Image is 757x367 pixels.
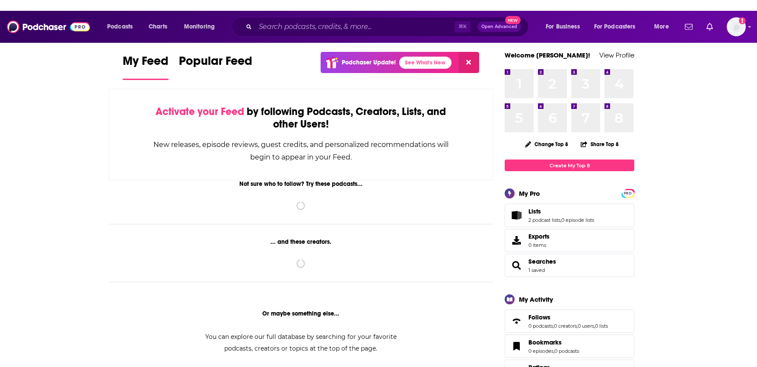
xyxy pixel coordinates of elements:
span: , [553,323,554,329]
a: Searches [528,258,556,265]
a: Follows [508,315,525,327]
span: Open Advanced [481,25,517,29]
span: More [654,21,669,33]
p: Podchaser Update! [342,59,396,66]
span: ⌘ K [455,21,471,32]
button: Share Top 8 [580,136,619,153]
a: 1 saved [528,267,545,273]
div: Search podcasts, credits, & more... [240,17,537,37]
a: My Feed [123,54,169,80]
span: Lists [505,204,634,227]
span: Monitoring [184,21,215,33]
span: Searches [505,254,634,277]
a: 0 lists [595,323,608,329]
a: Follows [528,313,608,321]
span: Exports [528,233,550,240]
span: , [560,217,561,223]
a: Bookmarks [528,338,579,346]
button: Change Top 8 [520,139,573,150]
span: PRO [623,190,633,197]
span: New [505,16,521,24]
span: , [594,323,595,329]
a: 0 creators [554,323,577,329]
a: Bookmarks [508,340,525,352]
a: 0 podcasts [528,323,553,329]
span: Popular Feed [179,54,252,73]
a: Welcome [PERSON_NAME]! [505,51,590,59]
a: 2 podcast lists [528,217,560,223]
a: Lists [508,209,525,221]
span: , [553,348,554,354]
div: My Activity [519,295,553,303]
span: Lists [528,207,541,215]
a: See What's New [399,57,452,69]
div: ... and these creators. [109,238,493,246]
input: Search podcasts, credits, & more... [255,20,455,34]
a: Exports [505,229,634,252]
span: Exports [508,234,525,246]
button: open menu [648,20,680,34]
a: 0 episodes [528,348,553,354]
span: Follows [505,310,634,333]
button: open menu [588,20,648,34]
span: 0 items [528,242,550,248]
div: Not sure who to follow? Try these podcasts... [109,180,493,188]
span: Bookmarks [505,335,634,358]
div: New releases, episode reviews, guest credits, and personalized recommendations will begin to appe... [153,138,449,163]
span: For Podcasters [594,21,636,33]
a: Popular Feed [179,54,252,80]
span: , [577,323,578,329]
img: Podchaser - Follow, Share and Rate Podcasts [7,19,90,35]
span: Charts [149,21,167,33]
button: Open AdvancedNew [477,22,521,32]
span: For Business [546,21,580,33]
span: Bookmarks [528,338,562,346]
a: 0 episode lists [561,217,594,223]
span: Activate your Feed [156,105,244,118]
a: 0 podcasts [554,348,579,354]
button: open menu [540,20,591,34]
div: by following Podcasts, Creators, Lists, and other Users! [153,105,449,131]
span: Logged in as celadonmarketing [727,17,746,36]
button: open menu [101,20,144,34]
a: View Profile [599,51,634,59]
img: User Profile [727,17,746,36]
a: Show notifications dropdown [703,19,716,34]
a: Create My Top 8 [505,160,634,171]
a: 0 users [578,323,594,329]
a: Show notifications dropdown [681,19,696,34]
a: Searches [508,259,525,271]
div: Or maybe something else... [109,310,493,317]
span: Podcasts [107,21,133,33]
button: open menu [178,20,226,34]
span: My Feed [123,54,169,73]
div: You can explore our full database by searching for your favorite podcasts, creators or topics at ... [194,331,407,354]
span: Follows [528,313,550,321]
a: Lists [528,207,594,215]
button: Show profile menu [727,17,746,36]
a: Charts [143,20,172,34]
div: My Pro [519,189,540,198]
a: PRO [623,190,633,196]
svg: Email not verified [739,17,746,24]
